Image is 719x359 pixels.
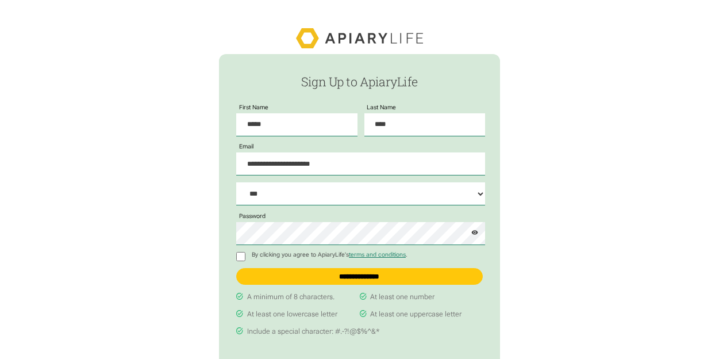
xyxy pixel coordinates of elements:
[236,75,482,89] h1: Sign Up to ApiaryLife
[236,291,359,303] li: A minimum of 8 characters.
[249,251,410,258] p: By clicking you agree to ApiaryLife's .
[349,251,406,258] a: terms and conditions
[360,291,483,303] li: At least one number
[364,104,399,110] label: Last Name
[236,213,268,219] label: Password
[236,325,482,338] li: Include a special character: #.-?!@$%^&*
[236,308,359,320] li: At least one lowercase letter
[360,308,483,320] li: At least one uppercase letter
[236,143,256,150] label: Email
[236,104,271,110] label: First Name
